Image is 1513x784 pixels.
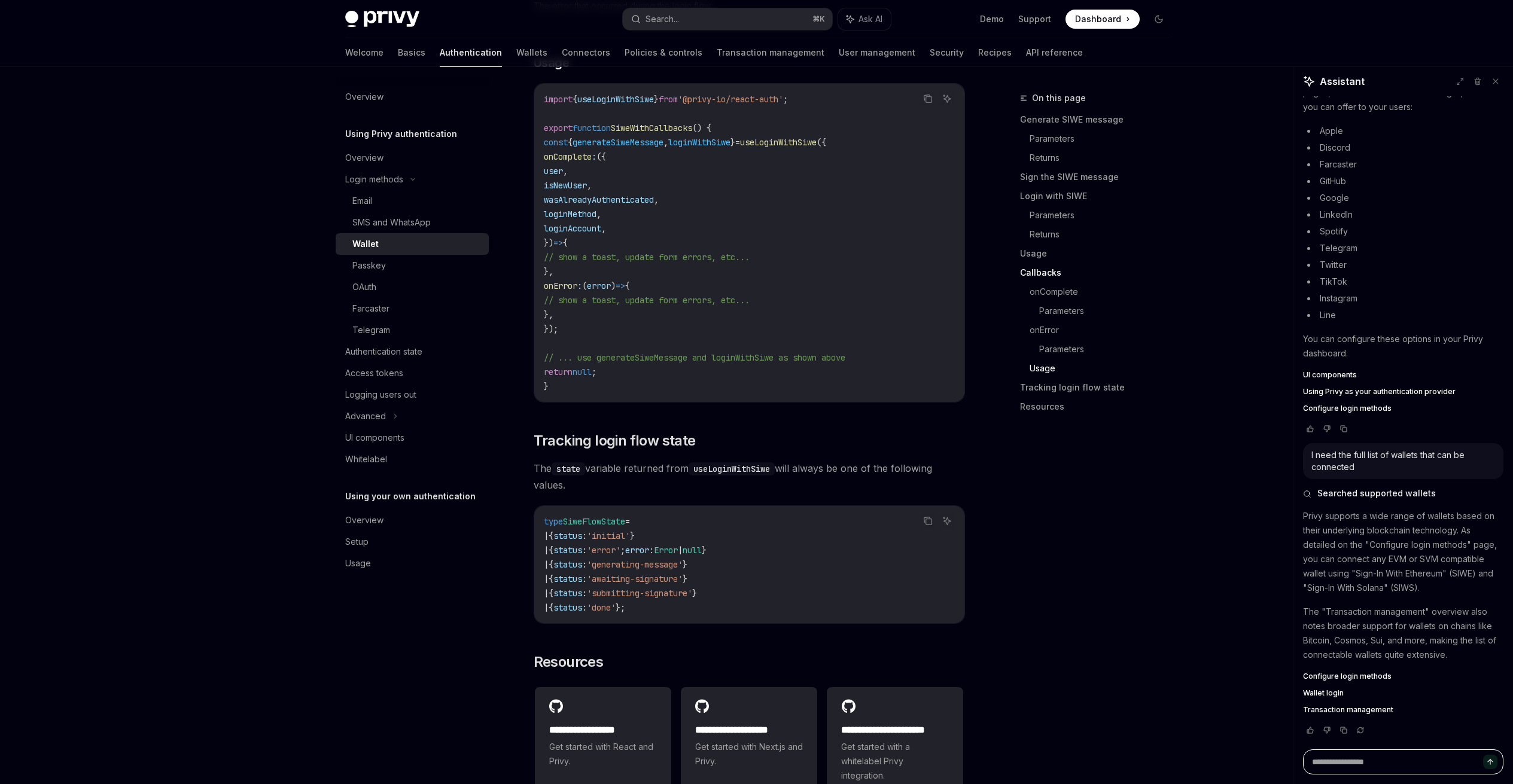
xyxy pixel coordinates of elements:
span: , [563,166,568,176]
a: Connectors [562,38,610,67]
div: SMS and WhatsApp [352,215,431,230]
a: Configure login methods [1303,672,1503,681]
span: { [568,137,573,148]
a: Usage [1020,244,1178,263]
a: Wallets [516,38,547,67]
span: => [616,280,625,291]
a: Authentication state [336,341,489,362]
span: const [544,137,568,148]
span: } [730,137,735,148]
span: Dashboard [1075,13,1121,25]
span: status [553,588,582,599]
div: Advanced [345,409,386,423]
span: '@privy-io/react-auth' [678,94,783,105]
h5: Using your own authentication [345,489,476,504]
span: }); [544,324,558,334]
span: type [544,516,563,527]
div: Overview [345,90,383,104]
span: // show a toast, update form errors, etc... [544,252,750,263]
div: Search... [646,12,679,26]
span: generateSiweMessage [573,137,663,148]
button: Ask AI [838,8,891,30]
span: } [544,381,549,392]
span: import [544,94,573,105]
a: OAuth [336,276,489,298]
a: Telegram [336,319,489,341]
span: { [549,559,553,570]
a: Recipes [978,38,1012,67]
button: Searched supported wallets [1303,487,1503,499]
a: Welcome [345,38,383,67]
li: Farcaster [1303,157,1503,172]
span: => [553,237,563,248]
li: Instagram [1303,291,1503,306]
span: }, [544,266,553,277]
span: : [582,602,587,613]
span: : [592,151,596,162]
li: Spotify [1303,224,1503,239]
a: onError [1030,321,1178,340]
li: Line [1303,308,1503,322]
a: Basics [398,38,425,67]
span: 'done' [587,602,616,613]
a: Tracking login flow state [1020,378,1178,397]
li: Discord [1303,141,1503,155]
span: ( [582,280,587,291]
button: Copy the contents from the code block [920,513,936,529]
a: Returns [1030,148,1178,167]
div: Logging users out [345,388,416,402]
span: { [549,588,553,599]
span: Wallet login [1303,688,1344,698]
span: ; [592,367,596,377]
div: Overview [345,513,383,527]
a: Generate SIWE message [1020,110,1178,129]
span: | [544,559,549,570]
span: Configure login methods [1303,672,1392,681]
span: : [582,588,587,599]
span: , [654,194,659,205]
span: = [625,516,630,527]
div: Wallet [352,237,379,251]
a: Demo [980,13,1004,25]
span: , [663,137,668,148]
a: Parameters [1039,301,1178,321]
span: 'awaiting-signature' [587,573,683,584]
span: , [601,223,606,234]
span: isNewUser [544,180,587,191]
a: Returns [1030,225,1178,244]
span: loginMethod [544,209,596,219]
span: Using Privy as your authentication provider [1303,387,1456,396]
h5: Using Privy authentication [345,127,457,141]
span: ({ [817,137,826,148]
span: : [582,573,587,584]
a: Setup [336,531,489,553]
a: Overview [336,147,489,169]
a: Email [336,190,489,212]
button: Ask AI [939,91,955,106]
span: () { [692,123,711,133]
span: from [659,94,678,105]
span: { [563,237,568,248]
span: Get started with Next.js and Privy. [695,740,803,768]
span: status [553,602,582,613]
div: Passkey [352,258,386,273]
a: Policies & controls [625,38,702,67]
button: Toggle dark mode [1149,10,1168,29]
span: ; [620,545,625,556]
span: Configure login methods [1303,404,1392,413]
a: Configure login methods [1303,404,1503,413]
span: ; [783,94,788,105]
span: 'initial' [587,530,630,541]
span: status [553,545,582,556]
a: onComplete [1030,282,1178,301]
a: Support [1018,13,1051,25]
a: Usage [1030,359,1178,378]
span: null [683,545,702,556]
span: onComplete [544,151,592,162]
a: Transaction management [717,38,824,67]
span: The variable returned from will always be one of the following values. [534,460,965,493]
a: Parameters [1030,129,1178,148]
a: Transaction management [1303,705,1503,715]
span: SiweWithCallbacks [611,123,692,133]
span: ({ [596,151,606,162]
